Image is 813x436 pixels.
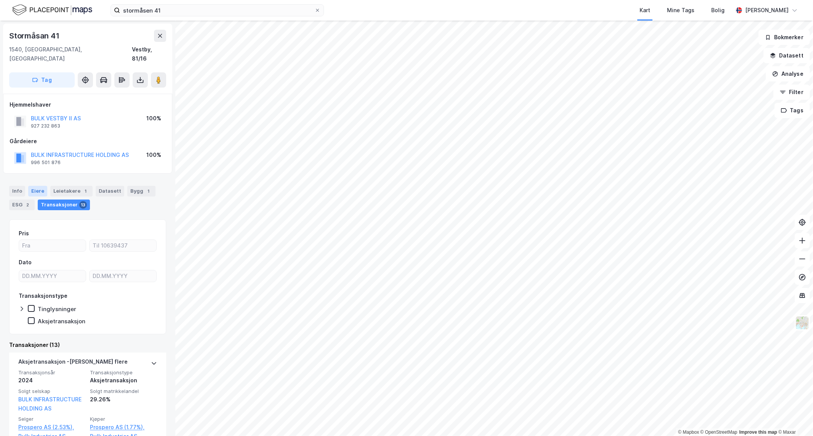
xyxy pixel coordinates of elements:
div: 100% [146,114,161,123]
div: [PERSON_NAME] [745,6,789,15]
button: Bokmerker [758,30,810,45]
img: logo.f888ab2527a4732fd821a326f86c7f29.svg [12,3,92,17]
div: 13 [79,201,87,209]
div: Gårdeiere [10,137,166,146]
div: 927 232 863 [31,123,60,129]
div: Kart [640,6,650,15]
div: Vestby, 81/16 [132,45,166,63]
div: 2024 [18,376,85,385]
div: Transaksjoner (13) [9,340,166,350]
div: Transaksjoner [38,200,90,210]
div: Bygg [127,186,156,196]
input: Søk på adresse, matrikkel, gårdeiere, leietakere eller personer [120,5,314,16]
span: Transaksjonsår [18,369,85,376]
input: DD.MM.YYYY [19,270,86,282]
div: Mine Tags [667,6,694,15]
div: 1 [145,187,152,195]
span: Selger [18,416,85,422]
div: 1540, [GEOGRAPHIC_DATA], [GEOGRAPHIC_DATA] [9,45,132,63]
input: DD.MM.YYYY [90,270,156,282]
button: Datasett [763,48,810,63]
div: Info [9,186,25,196]
iframe: Chat Widget [775,399,813,436]
a: Mapbox [678,430,699,435]
span: Solgt selskap [18,388,85,394]
a: Improve this map [739,430,777,435]
span: Kjøper [90,416,157,422]
input: Fra [19,240,86,251]
div: Bolig [711,6,725,15]
div: 1 [82,187,90,195]
div: Datasett [96,186,124,196]
div: 996 501 876 [31,160,61,166]
div: Hjemmelshaver [10,100,166,109]
span: Solgt matrikkelandel [90,388,157,394]
button: Tags [775,103,810,118]
div: 100% [146,150,161,160]
div: Aksjetransaksjon [38,318,85,325]
button: Analyse [766,66,810,81]
div: Dato [19,258,32,267]
div: Aksjetransaksjon [90,376,157,385]
span: Transaksjonstype [90,369,157,376]
div: ESG [9,200,35,210]
button: Filter [773,85,810,100]
a: Prospero AS (2.53%), [18,423,85,432]
button: Tag [9,72,75,88]
div: Eiere [28,186,47,196]
div: Tinglysninger [38,305,76,313]
a: BULK INFRASTRUCTURE HOLDING AS [18,396,82,412]
img: Z [795,316,810,330]
div: Pris [19,229,29,238]
div: Leietakere [50,186,93,196]
div: Kontrollprogram for chat [775,399,813,436]
a: OpenStreetMap [701,430,738,435]
div: Stormåsan 41 [9,30,61,42]
input: Til 10639437 [90,240,156,251]
div: 2 [24,201,32,209]
div: Aksjetransaksjon - [PERSON_NAME] flere [18,357,128,369]
div: 29.26% [90,395,157,404]
div: Transaksjonstype [19,291,67,300]
a: Prospero AS (1.77%), [90,423,157,432]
